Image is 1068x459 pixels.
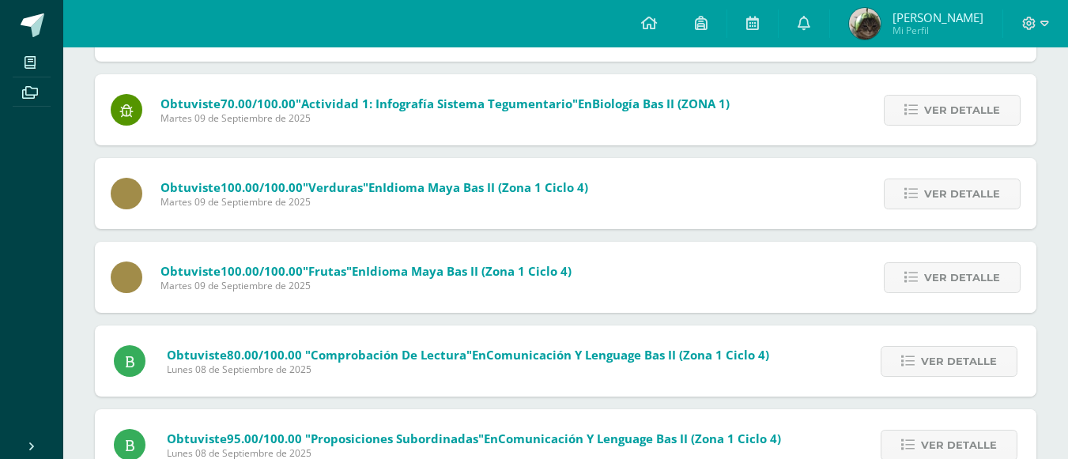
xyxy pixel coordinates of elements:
span: Idioma Maya Bas II (Zona 1 ciclo 4) [383,179,588,195]
span: Obtuviste en [167,431,781,446]
img: efdde124b53c5e6227a31b6264010d7d.png [849,8,881,40]
span: "Comprobación de lectura" [305,347,472,363]
span: Ver detalle [924,96,1000,125]
span: Obtuviste en [160,179,588,195]
span: "Actividad 1: Infografía Sistema Tegumentario" [296,96,578,111]
span: Obtuviste en [160,263,572,279]
span: Mi Perfil [893,24,983,37]
span: Obtuviste en [167,347,769,363]
span: "Verduras" [303,179,368,195]
span: Martes 09 de Septiembre de 2025 [160,111,730,125]
span: 95.00/100.00 [227,431,302,446]
span: 100.00/100.00 [221,263,303,279]
span: Ver detalle [924,179,1000,209]
span: 100.00/100.00 [221,179,303,195]
span: Biología Bas II (ZONA 1) [592,96,730,111]
span: Obtuviste en [160,96,730,111]
span: Idioma Maya Bas II (Zona 1 ciclo 4) [366,263,572,279]
span: "Frutas" [303,263,352,279]
span: Comunicación y Lenguage Bas II (Zona 1 ciclo 4) [498,431,781,446]
span: Lunes 08 de Septiembre de 2025 [167,363,769,376]
span: "Proposiciones subordinadas" [305,431,484,446]
span: Ver detalle [924,263,1000,292]
span: [PERSON_NAME] [893,9,983,25]
span: Ver detalle [921,347,997,376]
span: 70.00/100.00 [221,96,296,111]
span: 80.00/100.00 [227,347,302,363]
span: Martes 09 de Septiembre de 2025 [160,279,572,292]
span: Martes 09 de Septiembre de 2025 [160,195,588,209]
span: Comunicación y Lenguage Bas II (Zona 1 ciclo 4) [486,347,769,363]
